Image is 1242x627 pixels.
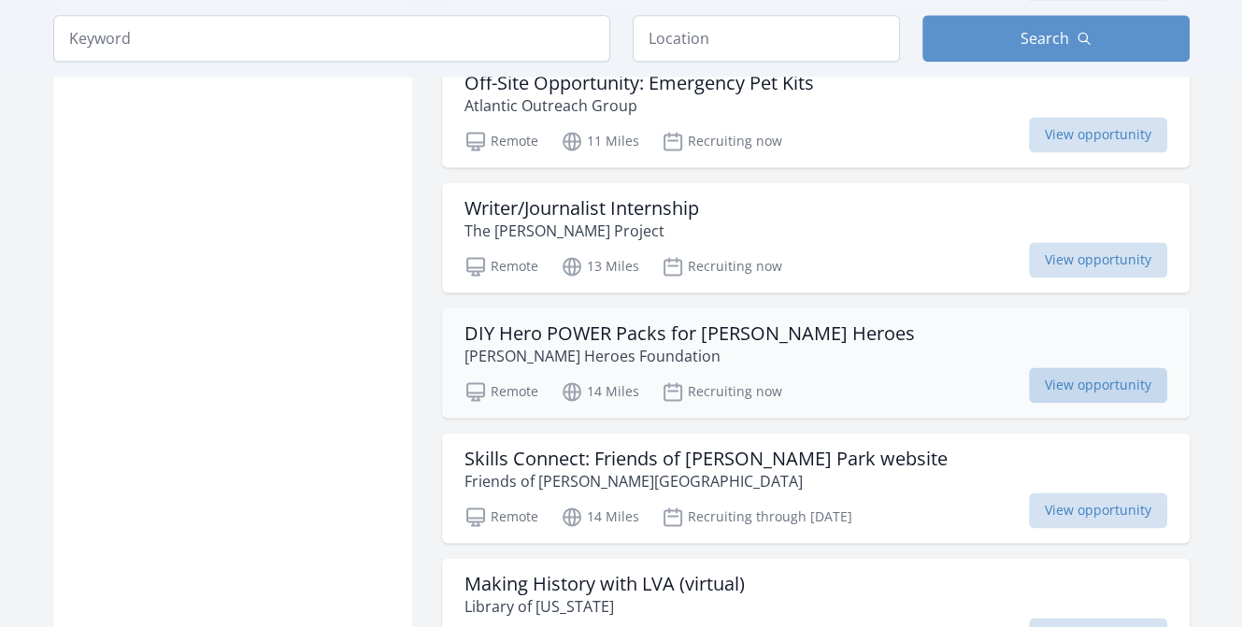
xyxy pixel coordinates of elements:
p: Recruiting through [DATE] [662,506,852,528]
input: Location [633,15,900,62]
a: DIY Hero POWER Packs for [PERSON_NAME] Heroes [PERSON_NAME] Heroes Foundation Remote 14 Miles Rec... [442,307,1190,418]
p: 14 Miles [561,506,639,528]
h3: Off-Site Opportunity: Emergency Pet Kits [464,72,814,94]
button: Search [922,15,1190,62]
p: Remote [464,380,538,403]
p: Recruiting now [662,255,782,278]
span: View opportunity [1029,492,1167,528]
p: [PERSON_NAME] Heroes Foundation [464,345,915,367]
span: Search [1021,27,1069,50]
a: Writer/Journalist Internship The [PERSON_NAME] Project Remote 13 Miles Recruiting now View opport... [442,182,1190,292]
p: 11 Miles [561,130,639,152]
h3: Writer/Journalist Internship [464,197,699,220]
span: View opportunity [1029,242,1167,278]
h3: DIY Hero POWER Packs for [PERSON_NAME] Heroes [464,322,915,345]
p: The [PERSON_NAME] Project [464,220,699,242]
p: Remote [464,506,538,528]
p: 14 Miles [561,380,639,403]
p: Atlantic Outreach Group [464,94,814,117]
p: Remote [464,130,538,152]
p: Friends of [PERSON_NAME][GEOGRAPHIC_DATA] [464,470,948,492]
p: Recruiting now [662,130,782,152]
span: View opportunity [1029,117,1167,152]
a: Skills Connect: Friends of [PERSON_NAME] Park website Friends of [PERSON_NAME][GEOGRAPHIC_DATA] R... [442,433,1190,543]
input: Keyword [53,15,610,62]
a: Off-Site Opportunity: Emergency Pet Kits Atlantic Outreach Group Remote 11 Miles Recruiting now V... [442,57,1190,167]
span: View opportunity [1029,367,1167,403]
h3: Making History with LVA (virtual) [464,573,745,595]
p: Recruiting now [662,380,782,403]
p: Library of [US_STATE] [464,595,745,618]
h3: Skills Connect: Friends of [PERSON_NAME] Park website [464,448,948,470]
p: 13 Miles [561,255,639,278]
p: Remote [464,255,538,278]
